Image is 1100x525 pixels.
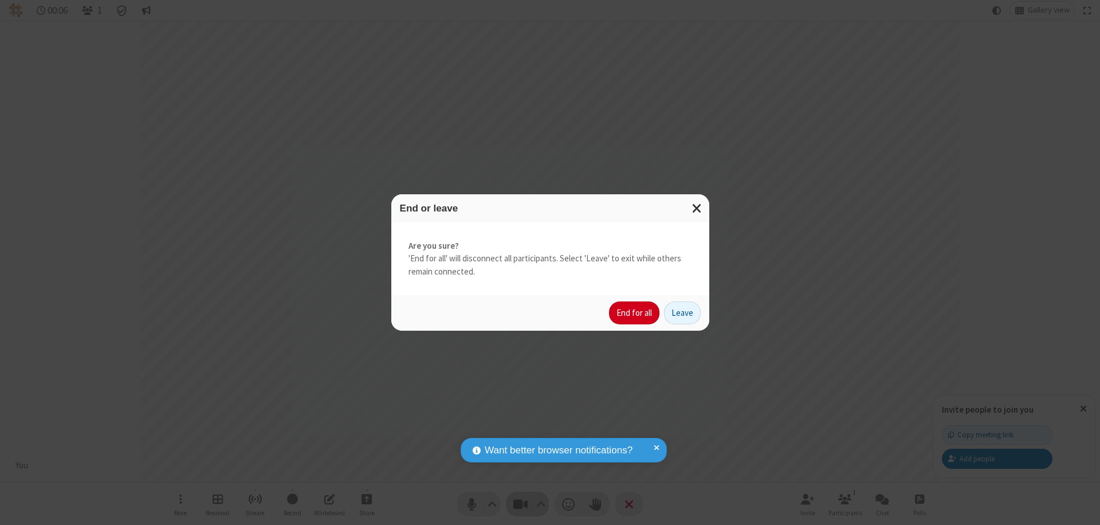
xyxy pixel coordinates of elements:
span: Want better browser notifications? [485,443,632,458]
button: Close modal [685,194,709,222]
div: 'End for all' will disconnect all participants. Select 'Leave' to exit while others remain connec... [391,222,709,296]
h3: End or leave [400,203,701,214]
button: Leave [664,301,701,324]
strong: Are you sure? [408,240,692,253]
button: End for all [609,301,659,324]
